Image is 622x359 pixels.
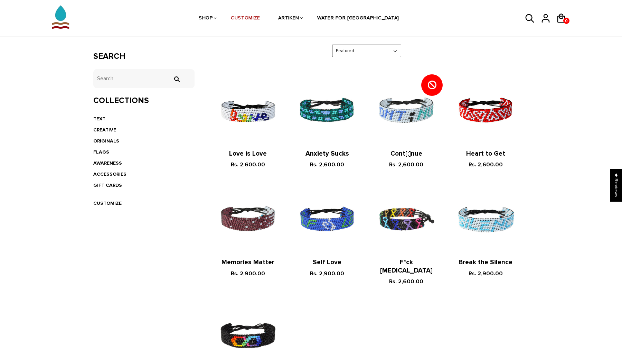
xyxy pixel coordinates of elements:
[231,270,265,277] span: Rs. 2,900.00
[93,171,126,177] a: ACCESSORIES
[459,258,512,266] a: Break the Silence
[231,0,260,37] a: CUSTOMIZE
[610,169,622,202] div: Click to open Judge.me floating reviews tab
[469,161,503,168] span: Rs. 2,600.00
[278,0,299,37] a: ARTIKEN
[310,270,344,277] span: Rs. 2,900.00
[222,258,274,266] a: Memories Matter
[389,278,423,285] span: Rs. 2,600.00
[389,161,423,168] span: Rs. 2,600.00
[93,149,109,155] a: FLAGS
[93,96,195,106] h3: Collections
[380,258,433,275] a: F*ck [MEDICAL_DATA]
[93,200,122,206] a: CUSTOMIZE
[93,52,195,62] h3: Search
[93,138,119,144] a: ORIGINALS
[390,150,422,158] a: Cont[;]nue
[93,127,116,133] a: CREATIVE
[563,17,569,25] span: 0
[313,258,341,266] a: Self Love
[305,150,349,158] a: Anxiety Sucks
[93,69,195,88] input: Search
[317,0,399,37] a: WATER FOR [GEOGRAPHIC_DATA]
[93,160,122,166] a: AWARENESS
[469,270,503,277] span: Rs. 2,900.00
[563,18,569,24] a: 0
[93,116,105,122] a: TEXT
[231,161,265,168] span: Rs. 2,600.00
[199,0,213,37] a: SHOP
[310,161,344,168] span: Rs. 2,600.00
[170,76,183,82] input: Search
[466,150,505,158] a: Heart to Get
[229,150,267,158] a: Love is Love
[93,182,122,188] a: GIFT CARDS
